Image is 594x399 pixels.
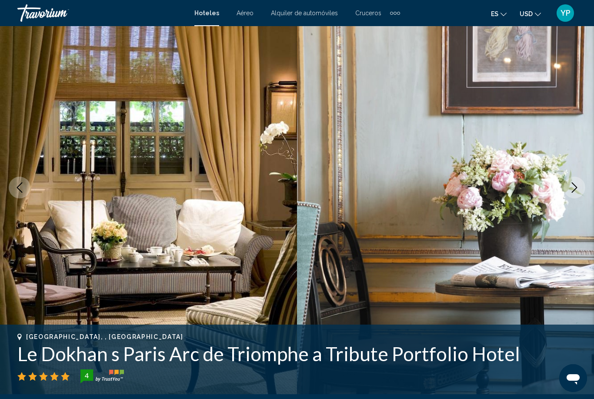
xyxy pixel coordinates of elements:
[17,342,577,365] h1: Le Dokhan s Paris Arc de Triomphe a Tribute Portfolio Hotel
[564,177,585,198] button: Next image
[237,10,254,17] a: Aéreo
[559,364,587,392] iframe: Button to launch messaging window
[271,10,338,17] a: Alquiler de automóviles
[390,6,400,20] button: Extra navigation items
[491,7,507,20] button: Change language
[520,7,541,20] button: Change currency
[80,369,124,383] img: trustyou-badge-hor.svg
[520,10,533,17] span: USD
[561,9,571,17] span: YP
[554,4,577,22] button: User Menu
[355,10,381,17] a: Cruceros
[17,4,186,22] a: Travorium
[26,333,184,340] span: [GEOGRAPHIC_DATA], , [GEOGRAPHIC_DATA]
[9,177,30,198] button: Previous image
[78,370,95,381] div: 4
[491,10,498,17] span: es
[194,10,219,17] a: Hoteles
